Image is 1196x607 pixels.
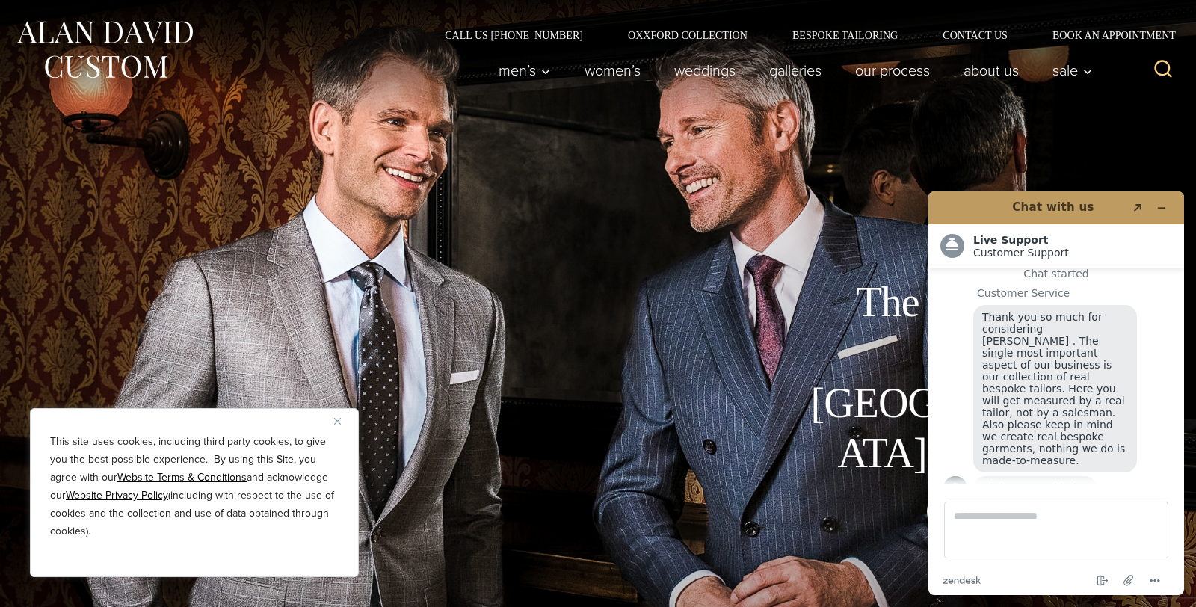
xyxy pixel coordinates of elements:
[839,55,947,85] a: Our Process
[334,418,341,425] img: Close
[605,30,770,40] a: Oxxford Collection
[753,55,839,85] a: Galleries
[916,179,1196,607] iframe: Find more information here
[658,55,753,85] a: weddings
[1030,30,1181,40] a: Book an Appointment
[568,55,658,85] a: Women’s
[1036,55,1101,85] button: Sale sub menu toggle
[50,433,339,540] p: This site uses cookies, including third party cookies, to give you the best possible experience. ...
[35,10,66,24] span: Chat
[334,412,352,430] button: Close
[482,55,1101,85] nav: Primary Navigation
[422,30,1181,40] nav: Secondary Navigation
[117,469,247,485] a: Website Terms & Conditions
[422,30,605,40] a: Call Us [PHONE_NUMBER]
[920,30,1030,40] a: Contact Us
[770,30,920,40] a: Bespoke Tailoring
[947,55,1036,85] a: About Us
[482,55,568,85] button: Men’s sub menu toggle
[66,487,168,503] a: Website Privacy Policy
[1145,52,1181,88] button: View Search Form
[800,277,1136,478] h1: The Best Custom Suits [GEOGRAPHIC_DATA] Has to Offer
[15,16,194,83] img: Alan David Custom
